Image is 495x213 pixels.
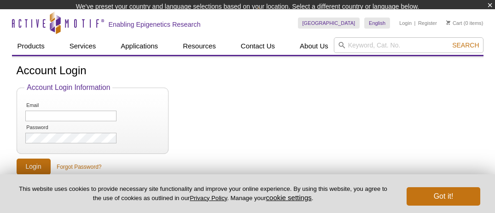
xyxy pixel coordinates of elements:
[17,159,51,175] input: Login
[446,20,450,25] img: Your Cart
[235,37,280,55] a: Contact Us
[446,18,483,29] li: (0 items)
[407,187,480,206] button: Got it!
[414,18,416,29] li: |
[452,41,479,49] span: Search
[449,41,482,49] button: Search
[25,124,72,130] label: Password
[294,37,334,55] a: About Us
[15,185,391,202] p: This website uses cookies to provide necessary site functionality and improve your online experie...
[418,20,437,26] a: Register
[24,83,112,92] legend: Account Login Information
[25,102,72,108] label: Email
[446,20,462,26] a: Cart
[12,37,50,55] a: Products
[266,194,312,201] button: cookie settings
[399,20,412,26] a: Login
[109,20,201,29] h2: Enabling Epigenetics Research
[177,37,221,55] a: Resources
[258,7,282,29] img: Change Here
[115,37,163,55] a: Applications
[64,37,102,55] a: Services
[17,65,479,78] h1: Account Login
[334,37,483,53] input: Keyword, Cat. No.
[190,195,227,201] a: Privacy Policy
[57,163,101,171] a: Forgot Password?
[298,18,360,29] a: [GEOGRAPHIC_DATA]
[364,18,390,29] a: English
